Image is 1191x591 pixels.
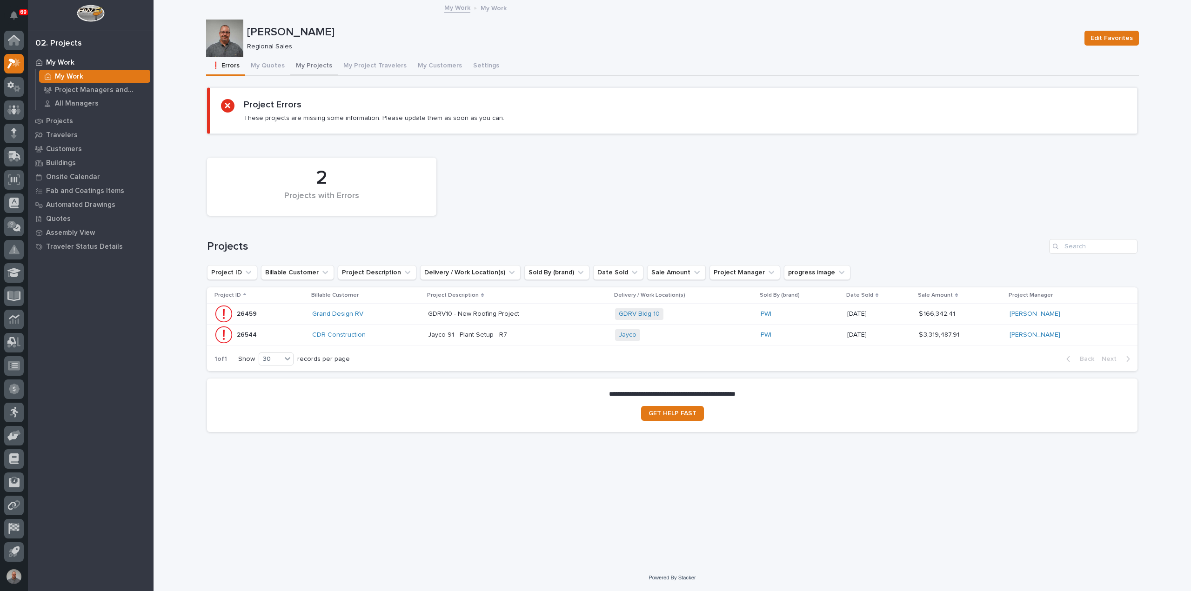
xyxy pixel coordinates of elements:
[244,114,504,122] p: These projects are missing some information. Please update them as soon as you can.
[55,73,83,81] p: My Work
[1009,290,1053,300] p: Project Manager
[245,57,290,76] button: My Quotes
[223,191,421,211] div: Projects with Errors
[12,11,24,26] div: Notifications69
[207,265,257,280] button: Project ID
[312,310,363,318] a: Grand Design RV
[206,57,245,76] button: ❗ Errors
[619,310,660,318] a: GDRV Bldg 10
[918,290,953,300] p: Sale Amount
[427,290,479,300] p: Project Description
[297,355,350,363] p: records per page
[36,97,154,110] a: All Managers
[259,354,281,364] div: 30
[28,170,154,184] a: Onsite Calendar
[1102,355,1122,363] span: Next
[619,331,636,339] a: Jayco
[846,290,873,300] p: Date Sold
[207,240,1045,253] h1: Projects
[847,310,911,318] p: [DATE]
[214,290,241,300] p: Project ID
[1049,239,1137,254] input: Search
[46,131,78,139] p: Travelers
[77,5,104,22] img: Workspace Logo
[46,59,74,67] p: My Work
[28,184,154,198] a: Fab and Coatings Items
[709,265,780,280] button: Project Manager
[35,39,82,49] div: 02. Projects
[207,325,1137,345] tr: 2654426544 CDR Construction Jayco 91 - Plant Setup - R7Jayco 91 - Plant Setup - R7 Jayco PWI [DAT...
[1059,355,1098,363] button: Back
[28,142,154,156] a: Customers
[237,329,259,339] p: 26544
[761,310,771,318] a: PWI
[36,70,154,83] a: My Work
[20,9,27,15] p: 69
[28,156,154,170] a: Buildings
[420,265,521,280] button: Delivery / Work Location(s)
[760,290,800,300] p: Sold By (brand)
[28,128,154,142] a: Travelers
[524,265,589,280] button: Sold By (brand)
[237,308,259,318] p: 26459
[468,57,505,76] button: Settings
[46,117,73,126] p: Projects
[647,265,706,280] button: Sale Amount
[46,215,71,223] p: Quotes
[28,239,154,253] a: Traveler Status Details
[919,308,957,318] p: $ 166,342.41
[338,57,412,76] button: My Project Travelers
[614,290,685,300] p: Delivery / Work Location(s)
[1010,331,1060,339] a: [PERSON_NAME]
[28,198,154,212] a: Automated Drawings
[46,145,82,153] p: Customers
[244,99,301,110] h2: Project Errors
[1084,31,1139,46] button: Edit Favorites
[1010,310,1060,318] a: [PERSON_NAME]
[46,187,124,195] p: Fab and Coatings Items
[428,308,521,318] p: GDRV10 - New Roofing Project
[4,6,24,25] button: Notifications
[238,355,255,363] p: Show
[46,159,76,167] p: Buildings
[55,100,99,108] p: All Managers
[207,304,1137,325] tr: 2645926459 Grand Design RV GDRV10 - New Roofing ProjectGDRV10 - New Roofing Project GDRV Bldg 10 ...
[46,173,100,181] p: Onsite Calendar
[311,290,359,300] p: Billable Customer
[207,348,234,371] p: 1 of 1
[261,265,334,280] button: Billable Customer
[641,406,704,421] a: GET HELP FAST
[4,567,24,586] button: users-avatar
[28,212,154,226] a: Quotes
[312,331,366,339] a: CDR Construction
[428,329,509,339] p: Jayco 91 - Plant Setup - R7
[847,331,911,339] p: [DATE]
[28,114,154,128] a: Projects
[247,43,1073,51] p: Regional Sales
[1091,33,1133,44] span: Edit Favorites
[1098,355,1137,363] button: Next
[46,243,123,251] p: Traveler Status Details
[1074,355,1094,363] span: Back
[481,2,507,13] p: My Work
[593,265,643,280] button: Date Sold
[55,86,147,94] p: Project Managers and Engineers
[412,57,468,76] button: My Customers
[338,265,416,280] button: Project Description
[46,229,95,237] p: Assembly View
[28,55,154,69] a: My Work
[649,575,696,580] a: Powered By Stacker
[223,166,421,190] div: 2
[761,331,771,339] a: PWI
[444,2,470,13] a: My Work
[247,26,1077,39] p: [PERSON_NAME]
[784,265,850,280] button: progress image
[46,201,115,209] p: Automated Drawings
[649,410,696,417] span: GET HELP FAST
[919,329,961,339] p: $ 3,319,487.91
[290,57,338,76] button: My Projects
[36,83,154,96] a: Project Managers and Engineers
[28,226,154,239] a: Assembly View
